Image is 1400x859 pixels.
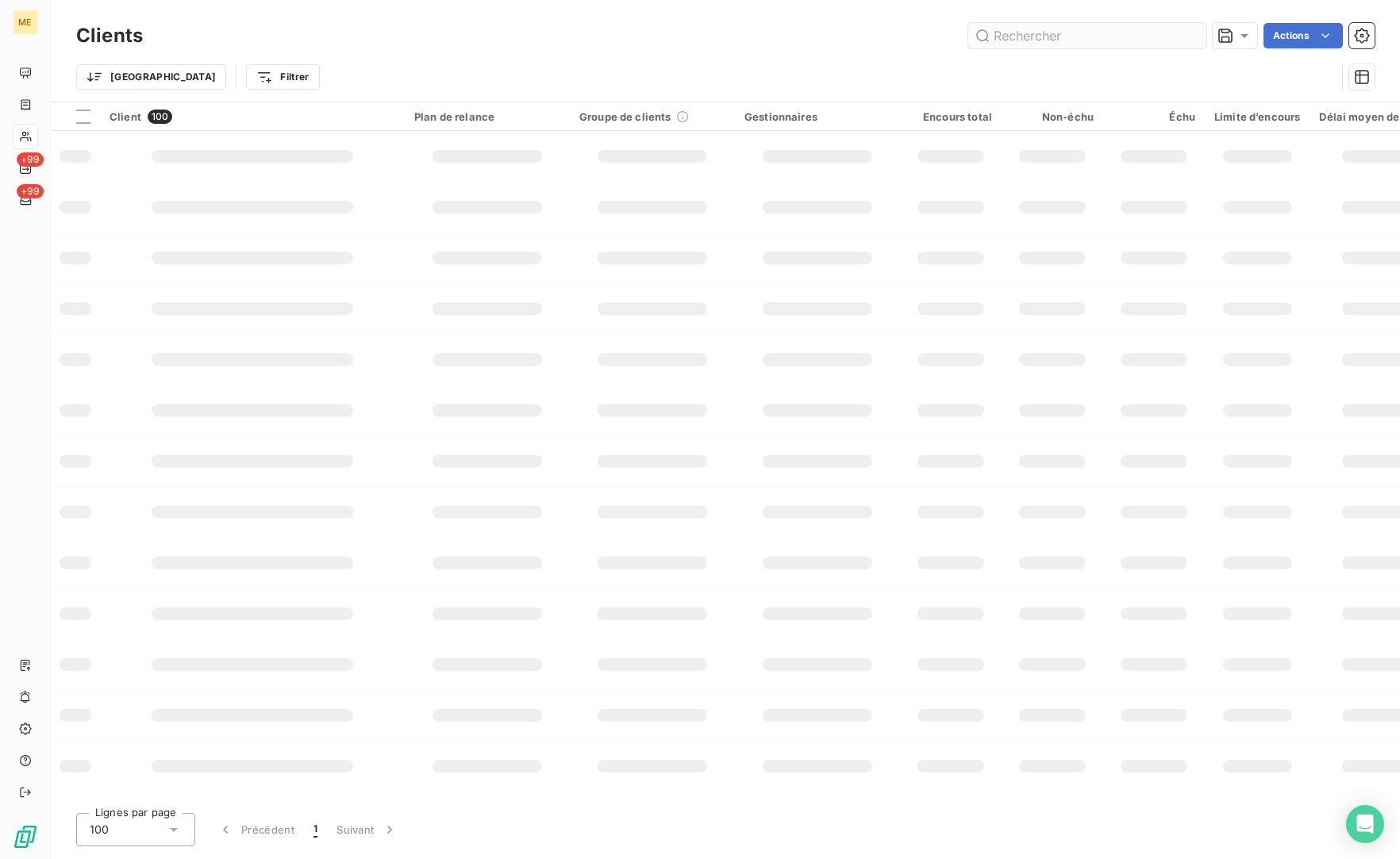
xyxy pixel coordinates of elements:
button: 1 [304,813,327,846]
input: Rechercher [968,23,1206,48]
div: Gestionnaires [744,110,890,123]
img: Logo LeanPay [13,824,38,849]
span: +99 [17,152,44,167]
a: +99 [13,156,37,181]
span: 100 [148,110,172,124]
div: Plan de relance [414,110,560,123]
span: +99 [17,184,44,198]
div: Échu [1113,110,1195,123]
button: Précédent [208,813,304,846]
div: Non-échu [1011,110,1094,123]
span: 1 [313,822,317,838]
button: Suivant [327,813,407,846]
div: ME [13,10,38,35]
span: Groupe de clients [579,110,671,123]
h3: Clients [76,21,143,50]
div: Open Intercom Messenger [1346,805,1384,843]
button: Actions [1263,23,1343,48]
button: Filtrer [246,64,319,90]
a: +99 [13,187,37,213]
button: [GEOGRAPHIC_DATA] [76,64,226,90]
div: Encours total [910,110,992,123]
div: Limite d’encours [1214,110,1300,123]
span: 100 [90,822,109,838]
span: Client [110,110,141,123]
